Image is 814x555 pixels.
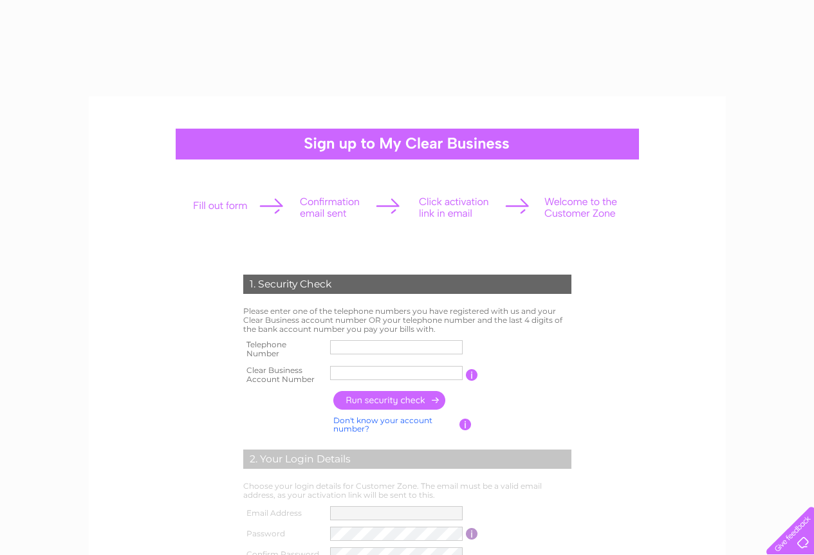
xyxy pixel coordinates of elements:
[466,528,478,540] input: Information
[240,503,328,523] th: Email Address
[240,304,575,336] td: Please enter one of the telephone numbers you have registered with us and your Clear Business acc...
[240,478,575,503] td: Choose your login details for Customer Zone. The email must be a valid email address, as your act...
[240,523,328,544] th: Password
[240,336,328,362] th: Telephone Number
[243,450,571,469] div: 2. Your Login Details
[333,415,432,434] a: Don't know your account number?
[459,419,472,430] input: Information
[240,362,328,388] th: Clear Business Account Number
[243,275,571,294] div: 1. Security Check
[466,369,478,381] input: Information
